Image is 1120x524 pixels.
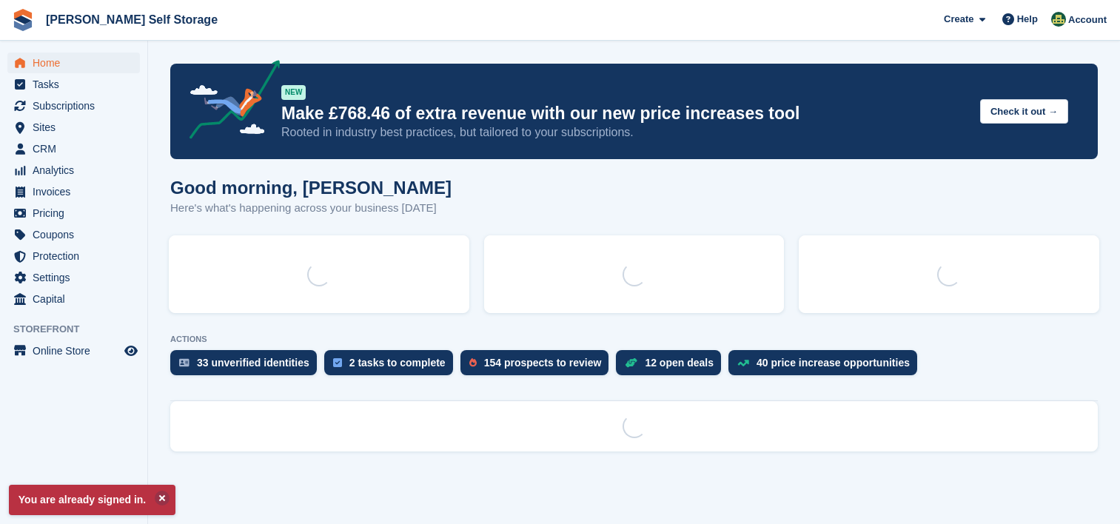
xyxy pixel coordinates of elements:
span: Account [1068,13,1107,27]
span: Sites [33,117,121,138]
a: menu [7,95,140,116]
a: menu [7,53,140,73]
div: 40 price increase opportunities [757,357,910,369]
span: Capital [33,289,121,309]
span: Subscriptions [33,95,121,116]
div: 33 unverified identities [197,357,309,369]
img: prospect-51fa495bee0391a8d652442698ab0144808aea92771e9ea1ae160a38d050c398.svg [469,358,477,367]
a: menu [7,160,140,181]
a: menu [7,74,140,95]
a: menu [7,138,140,159]
img: stora-icon-8386f47178a22dfd0bd8f6a31ec36ba5ce8667c1dd55bd0f319d3a0aa187defe.svg [12,9,34,31]
img: verify_identity-adf6edd0f0f0b5bbfe63781bf79b02c33cf7c696d77639b501bdc392416b5a36.svg [179,358,190,367]
button: Check it out → [980,99,1068,124]
p: You are already signed in. [9,485,175,515]
span: Create [944,12,973,27]
div: 154 prospects to review [484,357,602,369]
a: menu [7,117,140,138]
span: CRM [33,138,121,159]
img: task-75834270c22a3079a89374b754ae025e5fb1db73e45f91037f5363f120a921f8.svg [333,358,342,367]
span: Help [1017,12,1038,27]
a: menu [7,267,140,288]
span: Invoices [33,181,121,202]
img: deal-1b604bf984904fb50ccaf53a9ad4b4a5d6e5aea283cecdc64d6e3604feb123c2.svg [625,357,637,368]
a: Preview store [122,342,140,360]
a: 12 open deals [616,350,728,383]
img: price_increase_opportunities-93ffe204e8149a01c8c9dc8f82e8f89637d9d84a8eef4429ea346261dce0b2c0.svg [737,360,749,366]
a: 2 tasks to complete [324,350,460,383]
p: Rooted in industry best practices, but tailored to your subscriptions. [281,124,968,141]
span: Coupons [33,224,121,245]
div: 12 open deals [645,357,714,369]
span: Analytics [33,160,121,181]
a: 154 prospects to review [460,350,617,383]
a: menu [7,246,140,266]
span: Storefront [13,322,147,337]
a: menu [7,340,140,361]
a: menu [7,289,140,309]
span: Home [33,53,121,73]
span: Settings [33,267,121,288]
p: Make £768.46 of extra revenue with our new price increases tool [281,103,968,124]
a: 40 price increase opportunities [728,350,925,383]
p: Here's what's happening across your business [DATE] [170,200,452,217]
a: menu [7,224,140,245]
p: ACTIONS [170,335,1098,344]
div: 2 tasks to complete [349,357,446,369]
span: Pricing [33,203,121,224]
h1: Good morning, [PERSON_NAME] [170,178,452,198]
span: Protection [33,246,121,266]
span: Online Store [33,340,121,361]
a: 33 unverified identities [170,350,324,383]
a: menu [7,181,140,202]
a: menu [7,203,140,224]
div: NEW [281,85,306,100]
a: [PERSON_NAME] Self Storage [40,7,224,32]
span: Tasks [33,74,121,95]
img: Julie Williams [1051,12,1066,27]
img: price-adjustments-announcement-icon-8257ccfd72463d97f412b2fc003d46551f7dbcb40ab6d574587a9cd5c0d94... [177,60,281,144]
